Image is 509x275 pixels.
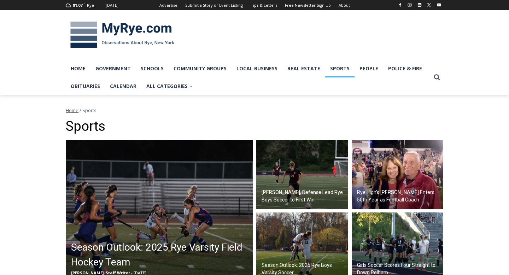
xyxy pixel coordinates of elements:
[66,60,431,95] nav: Primary Navigation
[87,2,94,8] div: Rye
[66,17,179,53] img: MyRye.com
[66,107,78,113] a: Home
[73,2,82,8] span: 81.07
[282,60,325,77] a: Real Estate
[405,1,414,9] a: Instagram
[90,60,136,77] a: Government
[256,140,348,209] a: [PERSON_NAME], Defense Lead Rye Boys Soccer to First Win
[66,60,90,77] a: Home
[80,107,81,113] span: /
[82,107,96,113] span: Sports
[66,118,443,135] h1: Sports
[352,140,444,209] a: Rye High’s [PERSON_NAME] Enters 50th Year as Football Coach
[325,60,355,77] a: Sports
[66,107,443,114] nav: Breadcrumbs
[146,82,193,90] span: All Categories
[357,189,442,204] h2: Rye High’s [PERSON_NAME] Enters 50th Year as Football Coach
[169,60,232,77] a: Community Groups
[105,77,141,95] a: Calendar
[136,60,169,77] a: Schools
[256,140,348,209] img: (PHOTO: Rye Boys Soccer's Lex Cox (#23) dribbling againt Tappan Zee on Thursday, September 4. Cre...
[83,1,85,5] span: F
[141,77,198,95] a: All Categories
[435,1,443,9] a: YouTube
[71,240,251,270] h2: Season Outlook: 2025 Rye Varsity Field Hockey Team
[396,1,404,9] a: Facebook
[106,2,118,8] div: [DATE]
[355,60,383,77] a: People
[352,140,444,209] img: (PHOTO: Garr and his wife Cathy on the field at Rye High School's Nugent Stadium.)
[262,189,346,204] h2: [PERSON_NAME], Defense Lead Rye Boys Soccer to First Win
[383,60,427,77] a: Police & Fire
[431,71,443,84] button: View Search Form
[66,77,105,95] a: Obituaries
[232,60,282,77] a: Local Business
[425,1,433,9] a: X
[415,1,424,9] a: Linkedin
